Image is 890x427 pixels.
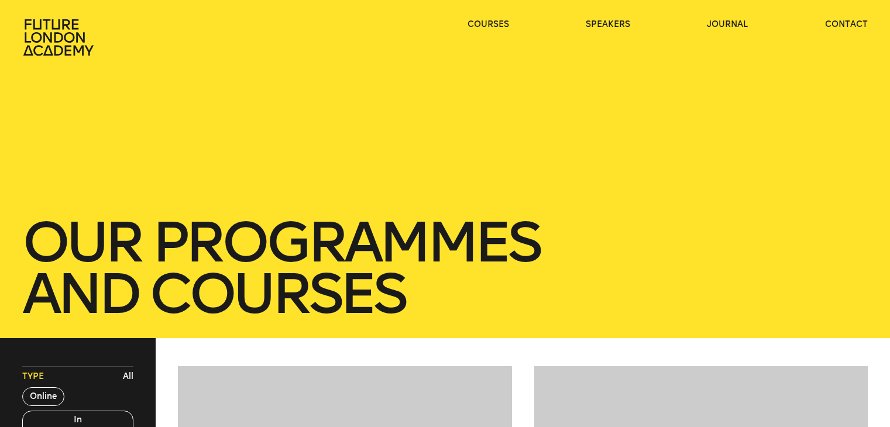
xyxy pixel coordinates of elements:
[22,216,868,319] h1: our Programmes and courses
[468,19,509,30] a: courses
[707,19,748,30] a: journal
[22,371,44,383] span: Type
[586,19,630,30] a: speakers
[120,368,136,385] button: All
[825,19,868,30] a: contact
[22,387,64,406] button: Online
